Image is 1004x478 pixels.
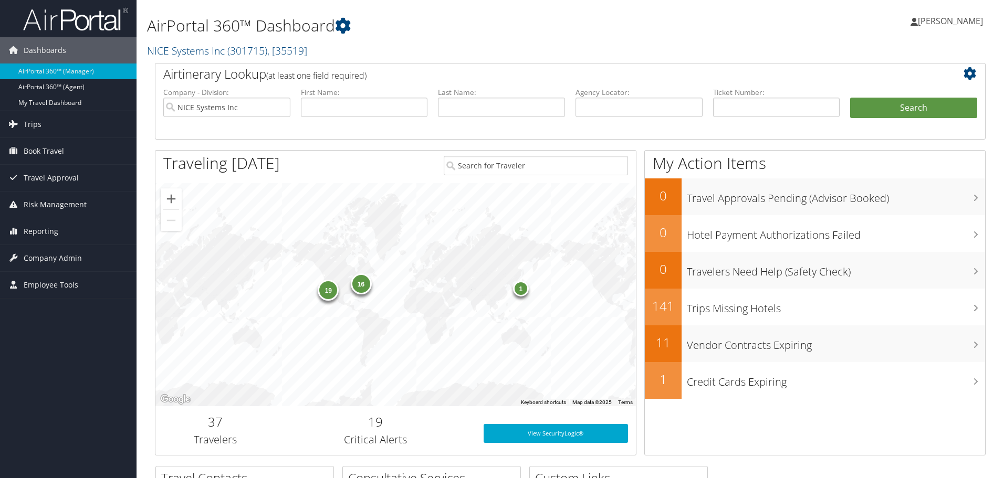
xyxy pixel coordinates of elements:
[645,362,985,399] a: 1Credit Cards Expiring
[24,218,58,245] span: Reporting
[576,87,703,98] label: Agency Locator:
[618,399,633,405] a: Terms (opens in new tab)
[687,222,985,242] h3: Hotel Payment Authorizations Failed
[645,224,682,241] h2: 0
[645,325,985,362] a: 11Vendor Contracts Expiring
[163,432,268,447] h3: Travelers
[645,178,985,215] a: 0Travel Approvals Pending (Advisor Booked)
[24,37,66,63] span: Dashboards
[438,87,565,98] label: Last Name:
[645,260,682,278] h2: 0
[163,152,280,174] h1: Traveling [DATE]
[484,424,628,443] a: View SecurityLogic®
[645,297,682,315] h2: 141
[687,333,985,353] h3: Vendor Contracts Expiring
[572,399,612,405] span: Map data ©2025
[645,289,985,325] a: 141Trips Missing Hotels
[24,138,64,164] span: Book Travel
[645,215,985,252] a: 0Hotel Payment Authorizations Failed
[918,15,983,27] span: [PERSON_NAME]
[227,44,267,58] span: ( 301715 )
[161,188,182,209] button: Zoom in
[284,413,468,431] h2: 19
[163,413,268,431] h2: 37
[158,392,193,406] img: Google
[911,5,993,37] a: [PERSON_NAME]
[24,111,41,137] span: Trips
[513,281,529,296] div: 1
[645,334,682,352] h2: 11
[24,192,87,218] span: Risk Management
[163,87,290,98] label: Company - Division:
[687,259,985,279] h3: Travelers Need Help (Safety Check)
[158,392,193,406] a: Open this area in Google Maps (opens a new window)
[444,156,628,175] input: Search for Traveler
[161,210,182,231] button: Zoom out
[24,165,79,191] span: Travel Approval
[850,98,977,119] button: Search
[645,152,985,174] h1: My Action Items
[147,15,712,37] h1: AirPortal 360™ Dashboard
[687,186,985,206] h3: Travel Approvals Pending (Advisor Booked)
[351,273,372,294] div: 16
[266,70,367,81] span: (at least one field required)
[645,370,682,388] h2: 1
[267,44,307,58] span: , [ 35519 ]
[687,296,985,316] h3: Trips Missing Hotels
[521,399,566,406] button: Keyboard shortcuts
[147,44,307,58] a: NICE Systems Inc
[163,65,908,83] h2: Airtinerary Lookup
[318,280,339,301] div: 19
[24,245,82,271] span: Company Admin
[687,369,985,389] h3: Credit Cards Expiring
[23,7,128,31] img: airportal-logo.png
[645,187,682,205] h2: 0
[301,87,428,98] label: First Name:
[713,87,840,98] label: Ticket Number:
[24,272,78,298] span: Employee Tools
[645,252,985,289] a: 0Travelers Need Help (Safety Check)
[284,432,468,447] h3: Critical Alerts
